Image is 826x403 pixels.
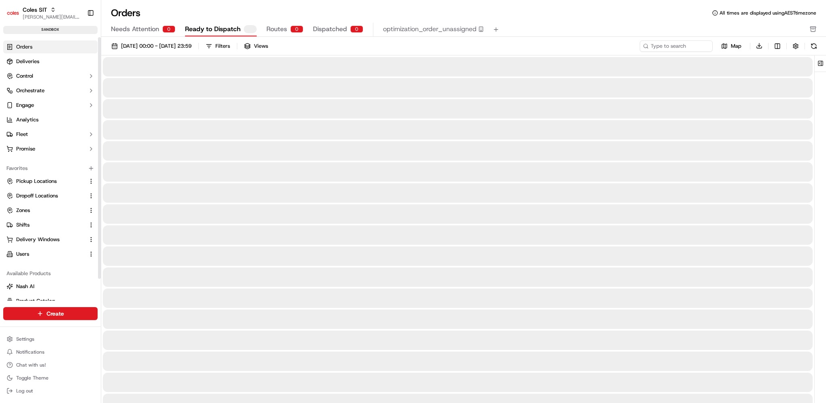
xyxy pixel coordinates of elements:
button: Zones [3,204,98,217]
button: Delivery Windows [3,233,98,246]
a: Deliveries [3,55,98,68]
span: Map [731,42,741,50]
button: Control [3,70,98,83]
input: Type to search [640,40,713,52]
button: Pickup Locations [3,175,98,188]
span: Analytics [16,116,38,123]
button: [DATE] 00:00 - [DATE] 23:59 [108,40,195,52]
span: Promise [16,145,35,153]
span: [DATE] 00:00 - [DATE] 23:59 [121,42,192,50]
h1: Orders [111,6,141,19]
span: Notifications [16,349,45,355]
button: Engage [3,99,98,112]
span: Orchestrate [16,87,45,94]
a: Zones [6,207,85,214]
span: Dispatched [313,24,347,34]
button: Users [3,248,98,261]
button: Promise [3,142,98,155]
button: Create [3,307,98,320]
button: Log out [3,385,98,397]
button: Shifts [3,218,98,231]
button: Map [716,41,747,51]
span: Product Catalog [16,297,55,305]
span: Log out [16,388,33,394]
button: Settings [3,333,98,345]
button: Refresh [808,40,820,52]
a: Product Catalog [6,297,94,305]
a: Shifts [6,221,85,229]
img: Coles SIT [6,6,19,19]
button: Notifications [3,346,98,358]
a: Dropoff Locations [6,192,85,199]
a: Orders [3,40,98,53]
span: Control [16,72,33,80]
span: Ready to Dispatch [185,24,241,34]
a: Analytics [3,113,98,126]
span: Shifts [16,221,30,229]
div: Available Products [3,267,98,280]
button: Product Catalog [3,295,98,308]
button: [PERSON_NAME][EMAIL_ADDRESS][PERSON_NAME][PERSON_NAME][DOMAIN_NAME] [23,14,81,20]
span: Pickup Locations [16,178,57,185]
span: optimization_order_unassigned [383,24,477,34]
span: Engage [16,102,34,109]
span: Orders [16,43,32,51]
button: Dropoff Locations [3,189,98,202]
div: 0 [290,25,303,33]
div: 0 [350,25,363,33]
span: Fleet [16,131,28,138]
button: Views [241,40,272,52]
span: Toggle Theme [16,375,49,381]
a: Users [6,250,85,258]
button: Coles SIT [23,6,47,14]
div: 0 [162,25,175,33]
span: Routes [266,24,287,34]
span: Nash AI [16,283,34,290]
div: Favorites [3,162,98,175]
span: Delivery Windows [16,236,60,243]
a: Nash AI [6,283,94,290]
span: Users [16,250,29,258]
span: Views [254,42,268,50]
div: sandbox [3,26,98,34]
button: Orchestrate [3,84,98,97]
span: All times are displayed using AEST timezone [720,10,816,16]
span: Chat with us! [16,362,46,368]
a: Pickup Locations [6,178,85,185]
span: Deliveries [16,58,39,65]
button: Nash AI [3,280,98,293]
button: Coles SITColes SIT[PERSON_NAME][EMAIL_ADDRESS][PERSON_NAME][PERSON_NAME][DOMAIN_NAME] [3,3,84,23]
span: Settings [16,336,34,342]
a: Delivery Windows [6,236,85,243]
span: Create [47,310,64,318]
span: Zones [16,207,30,214]
span: Needs Attention [111,24,159,34]
button: Filters [202,40,234,52]
button: Chat with us! [3,359,98,371]
button: Fleet [3,128,98,141]
span: Dropoff Locations [16,192,58,199]
button: Toggle Theme [3,372,98,384]
div: Filters [215,42,230,50]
